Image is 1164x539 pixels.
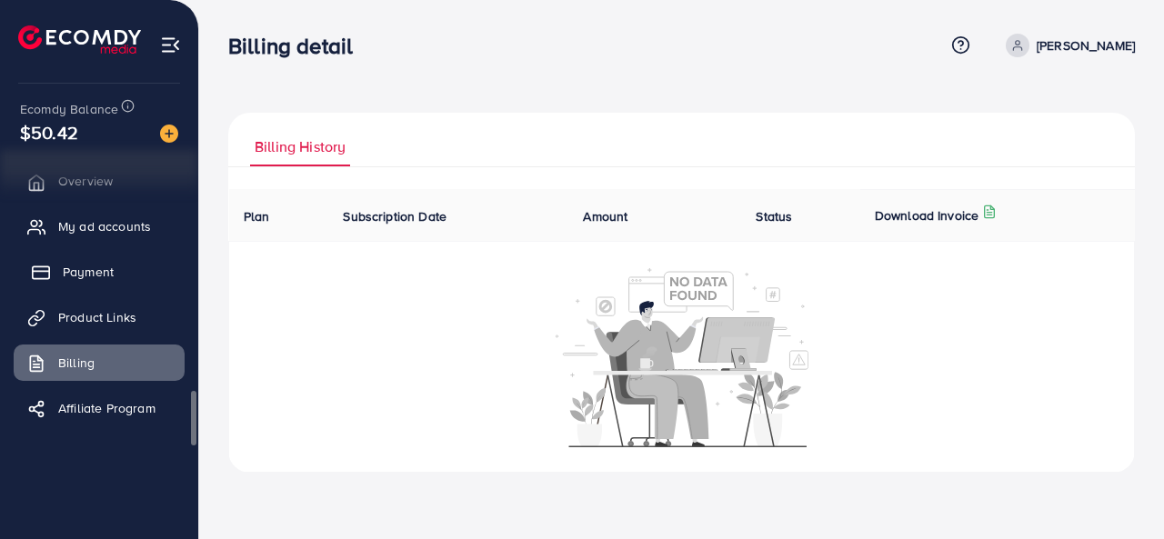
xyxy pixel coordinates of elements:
[875,205,979,226] p: Download Invoice
[14,208,185,245] a: My ad accounts
[63,263,114,281] span: Payment
[583,207,627,225] span: Amount
[998,34,1135,57] a: [PERSON_NAME]
[58,354,95,372] span: Billing
[255,136,346,157] span: Billing History
[18,25,141,54] img: logo
[20,119,78,145] span: $50.42
[14,163,185,199] a: Overview
[58,399,156,417] span: Affiliate Program
[160,35,181,55] img: menu
[756,207,792,225] span: Status
[14,254,185,290] a: Payment
[14,344,185,381] a: Billing
[228,33,367,59] h3: Billing detail
[160,125,178,143] img: image
[244,207,270,225] span: Plan
[14,299,185,335] a: Product Links
[58,217,151,235] span: My ad accounts
[58,172,113,190] span: Overview
[343,207,447,225] span: Subscription Date
[1087,457,1150,525] iframe: Chat
[14,390,185,426] a: Affiliate Program
[58,308,136,326] span: Product Links
[556,265,808,447] img: No account
[20,100,118,118] span: Ecomdy Balance
[1037,35,1135,56] p: [PERSON_NAME]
